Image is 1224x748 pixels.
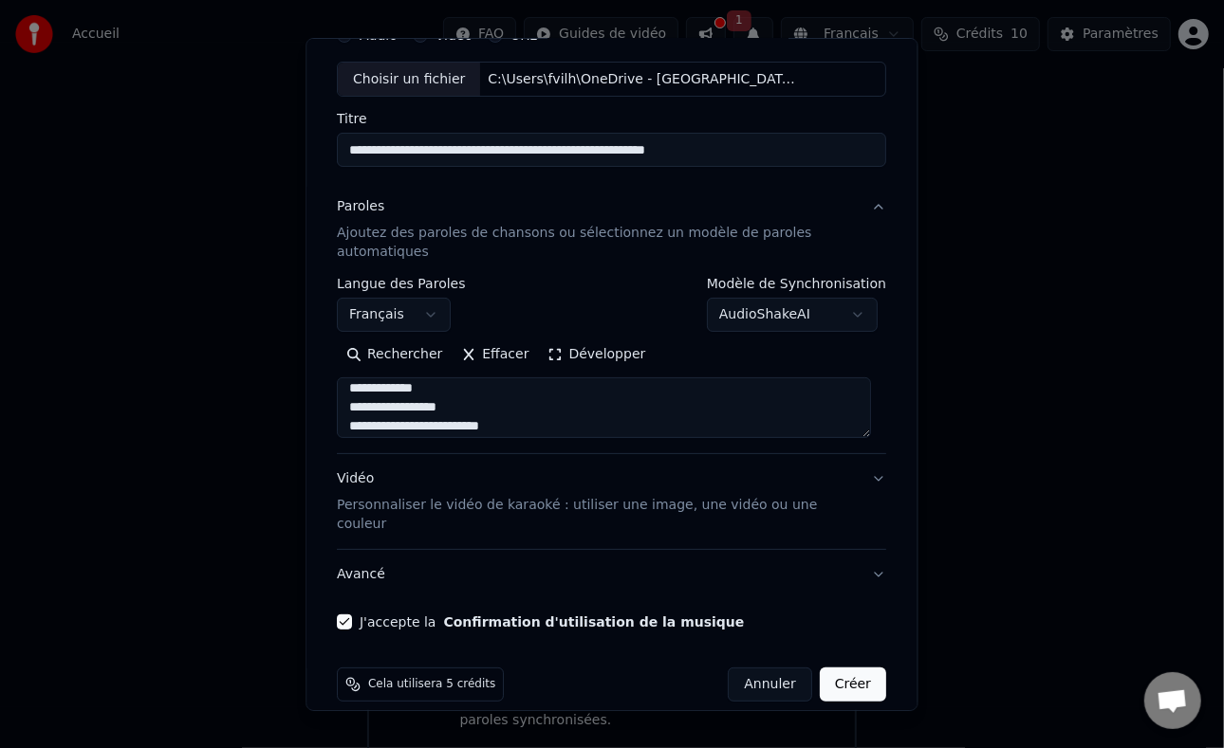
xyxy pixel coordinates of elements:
[369,677,496,692] span: Cela utilisera 5 crédits
[338,182,887,277] button: ParolesAjoutez des paroles de chansons ou sélectionnez un modèle de paroles automatiques
[444,615,745,629] button: J'accepte la
[361,615,745,629] label: J'accepte la
[338,496,857,534] p: Personnaliser le vidéo de karaoké : utiliser une image, une vidéo ou une couleur
[338,197,385,216] div: Paroles
[338,224,857,262] p: Ajoutez des paroles de chansons ou sélectionnez un modèle de paroles automatiques
[511,27,538,41] label: URL
[338,550,887,599] button: Avancé
[729,667,812,702] button: Annuler
[338,277,887,453] div: ParolesAjoutez des paroles de chansons ou sélectionnez un modèle de paroles automatiques
[338,454,887,549] button: VidéoPersonnaliser le vidéo de karaoké : utiliser une image, une vidéo ou une couleur
[338,112,887,125] label: Titre
[339,62,481,96] div: Choisir un fichier
[707,277,886,290] label: Modèle de Synchronisation
[338,277,467,290] label: Langue des Paroles
[820,667,886,702] button: Créer
[338,469,857,534] div: Vidéo
[436,27,473,41] label: Vidéo
[361,27,399,41] label: Audio
[481,69,804,88] div: C:\Users\fvilh\OneDrive - [GEOGRAPHIC_DATA]\aviron-bayonnais-[PERSON_NAME]-hymne-2002-karaoke-PCI...
[453,339,539,370] button: Effacer
[539,339,656,370] button: Développer
[338,339,453,370] button: Rechercher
